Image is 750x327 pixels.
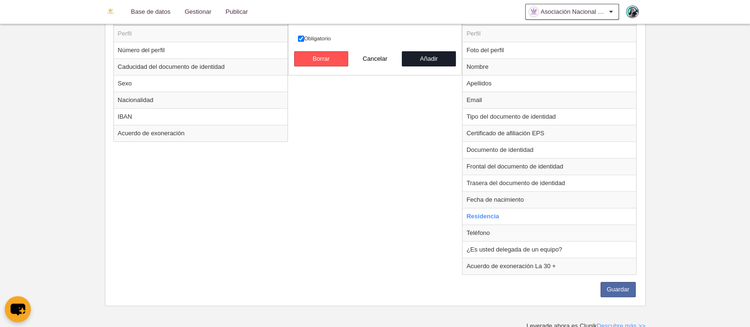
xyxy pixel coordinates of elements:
[114,58,287,75] td: Caducidad del documento de identidad
[114,25,287,42] td: Perfil
[529,7,538,17] img: OaI3GtSbPWi1.30x30.jpg
[463,175,636,191] td: Trasera del documento de identidad
[348,51,402,66] button: Cancelar
[463,58,636,75] td: Nombre
[105,6,116,17] img: Asociación Nacional de Fútbol Femenino
[626,6,639,18] img: PaoBqShlDZri.30x30.jpg
[463,224,636,241] td: Teléfono
[114,92,287,108] td: Nacionalidad
[294,51,348,66] button: Borrar
[463,92,636,108] td: Email
[463,241,636,258] td: ¿Es usted delegada de un equipo?
[463,191,636,208] td: Fecha de nacimiento
[463,208,636,224] td: Residencia
[114,42,287,58] td: Número del perfil
[5,296,31,322] button: chat-button
[463,258,636,274] td: Acuerdo de exoneración La 30 +
[463,158,636,175] td: Frontal del documento de identidad
[463,141,636,158] td: Documento de identidad
[402,51,456,66] button: Añadir
[541,7,607,17] span: Asociación Nacional de Fútbol Femenino
[463,25,636,42] td: Perfil
[463,75,636,92] td: Apellidos
[463,108,636,125] td: Tipo del documento de identidad
[601,282,636,297] button: Guardar
[298,36,304,42] input: Obligatorio
[463,125,636,141] td: Certificado de afiliación EPS
[298,34,453,43] label: Obligatorio
[298,18,331,25] strong: Residencia
[463,42,636,58] td: Foto del perfil
[114,75,287,92] td: Sexo
[114,108,287,125] td: IBAN
[525,4,619,20] a: Asociación Nacional de Fútbol Femenino
[114,125,287,141] td: Acuerdo de exoneración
